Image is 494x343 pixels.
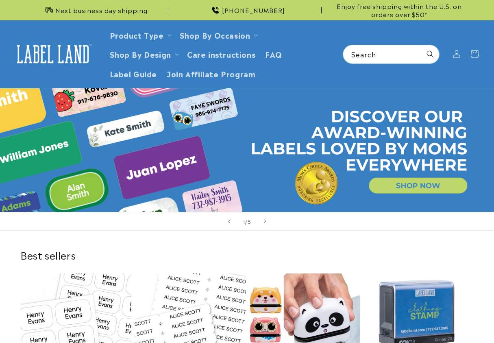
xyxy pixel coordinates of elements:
summary: Shop By Design [105,44,182,63]
a: Join Affiliate Program [162,64,260,83]
summary: Product Type [105,25,175,44]
button: Previous slide [220,212,238,230]
a: Product Type [110,29,164,40]
a: Shop By Design [110,48,171,59]
span: / [245,217,248,225]
span: 1 [243,217,245,225]
span: FAQ [265,49,282,59]
span: [PHONE_NUMBER] [222,6,285,14]
img: Label Land [12,42,94,67]
span: 5 [248,217,251,225]
span: Shop By Occasion [180,30,250,39]
h2: Best sellers [20,249,474,261]
a: Care instructions [182,44,260,63]
summary: Shop By Occasion [175,25,261,44]
button: Search [421,45,439,63]
span: Label Guide [110,69,157,78]
span: Join Affiliate Program [167,69,255,78]
a: Label Guide [105,64,162,83]
span: Next business day shipping [55,6,148,14]
a: Label Land [9,38,97,70]
iframe: Gorgias Floating Chat [323,305,486,335]
a: FAQ [260,44,287,63]
button: Next slide [256,212,274,230]
span: Care instructions [187,49,255,59]
span: Enjoy free shipping within the U.S. on orders over $50* [325,2,474,18]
